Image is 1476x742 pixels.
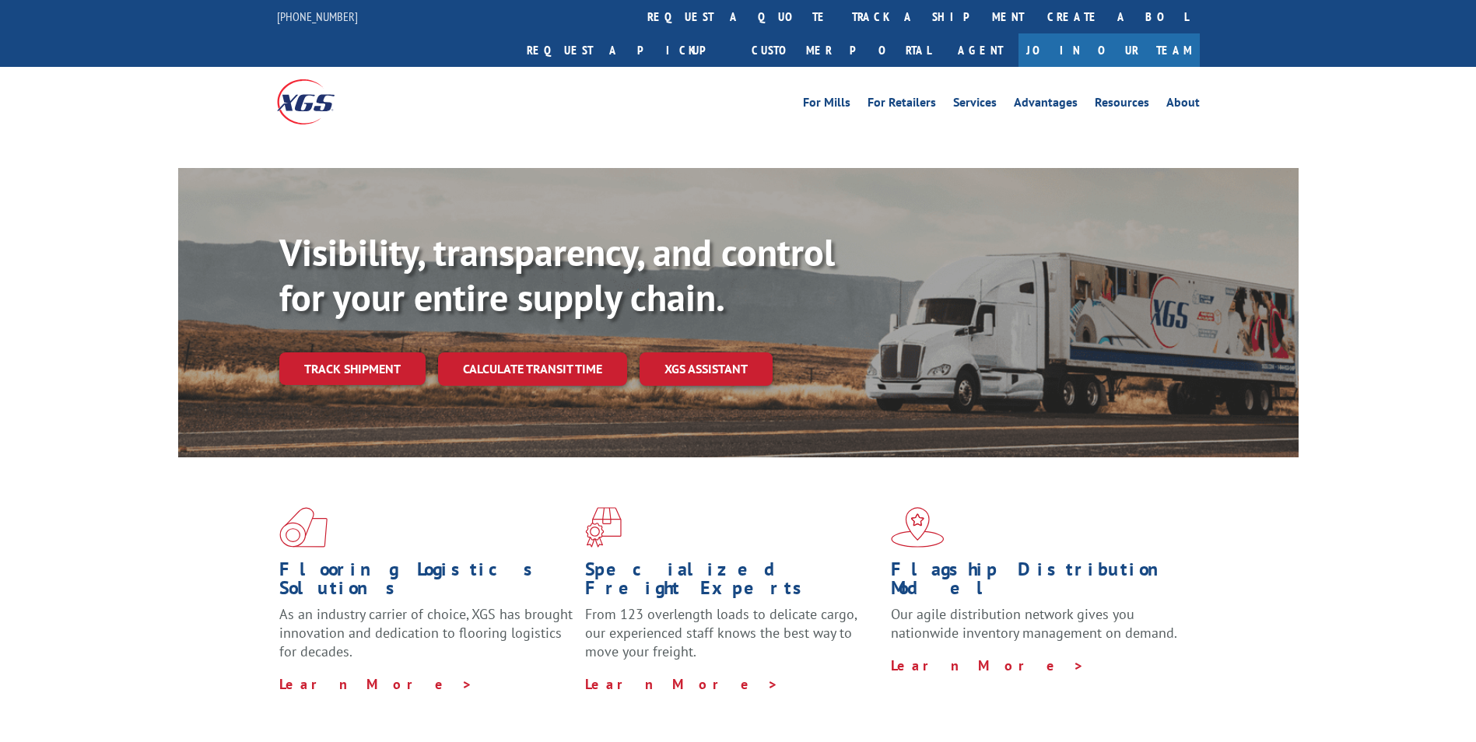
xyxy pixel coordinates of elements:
a: Customer Portal [740,33,942,67]
a: Learn More > [585,675,779,693]
a: About [1166,96,1200,114]
a: Agent [942,33,1018,67]
img: xgs-icon-flagship-distribution-model-red [891,507,945,548]
a: Join Our Team [1018,33,1200,67]
a: Calculate transit time [438,352,627,386]
a: For Retailers [868,96,936,114]
a: Request a pickup [515,33,740,67]
a: Learn More > [279,675,473,693]
h1: Flagship Distribution Model [891,560,1185,605]
a: Advantages [1014,96,1078,114]
a: Learn More > [891,656,1085,674]
a: Resources [1095,96,1149,114]
b: Visibility, transparency, and control for your entire supply chain. [279,228,835,321]
p: From 123 overlength loads to delicate cargo, our experienced staff knows the best way to move you... [585,605,879,674]
a: For Mills [803,96,850,114]
h1: Specialized Freight Experts [585,560,879,605]
span: Our agile distribution network gives you nationwide inventory management on demand. [891,605,1177,642]
a: Services [953,96,997,114]
a: Track shipment [279,352,426,385]
img: xgs-icon-total-supply-chain-intelligence-red [279,507,328,548]
img: xgs-icon-focused-on-flooring-red [585,507,622,548]
a: [PHONE_NUMBER] [277,9,358,24]
a: XGS ASSISTANT [640,352,773,386]
span: As an industry carrier of choice, XGS has brought innovation and dedication to flooring logistics... [279,605,573,660]
h1: Flooring Logistics Solutions [279,560,573,605]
